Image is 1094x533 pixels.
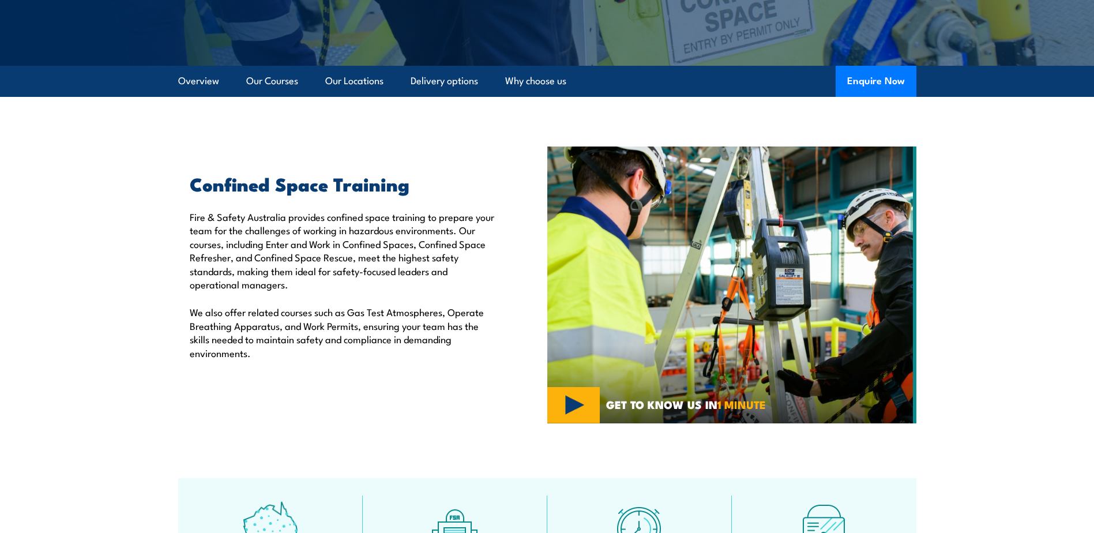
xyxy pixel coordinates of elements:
a: Our Locations [325,66,384,96]
a: Overview [178,66,219,96]
a: Why choose us [505,66,566,96]
a: Delivery options [411,66,478,96]
p: We also offer related courses such as Gas Test Atmospheres, Operate Breathing Apparatus, and Work... [190,305,494,359]
h2: Confined Space Training [190,175,494,192]
strong: 1 MINUTE [717,396,766,412]
img: Confined Space Courses Australia [547,147,916,423]
a: Our Courses [246,66,298,96]
span: GET TO KNOW US IN [606,399,766,410]
button: Enquire Now [836,66,916,97]
p: Fire & Safety Australia provides confined space training to prepare your team for the challenges ... [190,210,494,291]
